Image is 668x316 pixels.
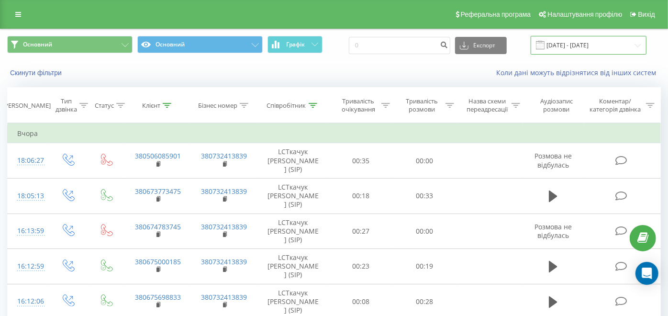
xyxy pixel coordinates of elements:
div: Аудіозапис розмови [531,97,581,113]
div: 16:13:59 [17,222,39,240]
div: [PERSON_NAME] [2,102,51,110]
a: 380674783745 [135,222,181,231]
a: 380675698833 [135,293,181,302]
td: 00:33 [392,178,456,214]
button: Скинути фільтри [7,68,67,77]
div: Тривалість розмови [401,97,443,113]
td: 00:23 [329,249,392,284]
td: 00:35 [329,143,392,179]
span: Графік [286,41,305,48]
td: 00:19 [392,249,456,284]
div: Тривалість очікування [337,97,379,113]
td: Вчора [8,124,661,143]
span: Налаштування профілю [547,11,622,18]
button: Графік [267,36,323,53]
div: Коментар/категорія дзвінка [588,97,644,113]
div: Статус [95,102,114,110]
div: Клієнт [142,102,160,110]
div: Співробітник [267,102,306,110]
div: 18:06:27 [17,151,39,170]
td: LCТкачук [PERSON_NAME] (SIP) [257,178,329,214]
div: 16:12:59 [17,257,39,276]
div: 16:12:06 [17,292,39,311]
a: 380675000185 [135,257,181,266]
a: 380732413839 [201,293,247,302]
a: 380732413839 [201,257,247,266]
a: 380673773475 [135,187,181,196]
div: Тип дзвінка [56,97,77,113]
td: 00:00 [392,143,456,179]
a: 380506085901 [135,151,181,160]
button: Основний [137,36,263,53]
input: Пошук за номером [349,37,450,54]
td: LCТкачук [PERSON_NAME] (SIP) [257,143,329,179]
td: LCТкачук [PERSON_NAME] (SIP) [257,249,329,284]
td: 00:27 [329,214,392,249]
a: 380732413839 [201,151,247,160]
span: Вихід [638,11,655,18]
td: 00:00 [392,214,456,249]
button: Основний [7,36,133,53]
div: Open Intercom Messenger [635,262,658,285]
span: Розмова не відбулась [534,222,572,240]
a: 380732413839 [201,187,247,196]
span: Основний [23,41,52,48]
span: Реферальна програма [461,11,531,18]
a: Коли дані можуть відрізнятися вiд інших систем [496,68,661,77]
span: Розмова не відбулась [534,151,572,169]
a: 380732413839 [201,222,247,231]
div: Назва схеми переадресації [465,97,510,113]
div: 18:05:13 [17,187,39,205]
div: Бізнес номер [198,102,237,110]
td: 00:18 [329,178,392,214]
button: Експорт [455,37,507,54]
td: LCТкачук [PERSON_NAME] (SIP) [257,214,329,249]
